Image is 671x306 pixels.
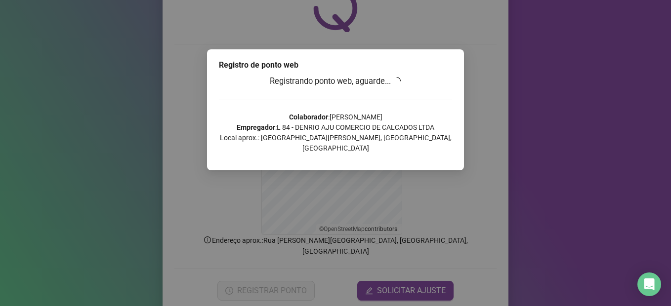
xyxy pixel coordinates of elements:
p: : [PERSON_NAME] : L 84 - DENRIO AJU COMERCIO DE CALCADOS LTDA Local aprox.: [GEOGRAPHIC_DATA][PER... [219,112,452,153]
span: loading [393,77,401,85]
div: Registro de ponto web [219,59,452,71]
h3: Registrando ponto web, aguarde... [219,75,452,88]
strong: Colaborador [289,113,328,121]
strong: Empregador [237,123,275,131]
div: Open Intercom Messenger [637,272,661,296]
